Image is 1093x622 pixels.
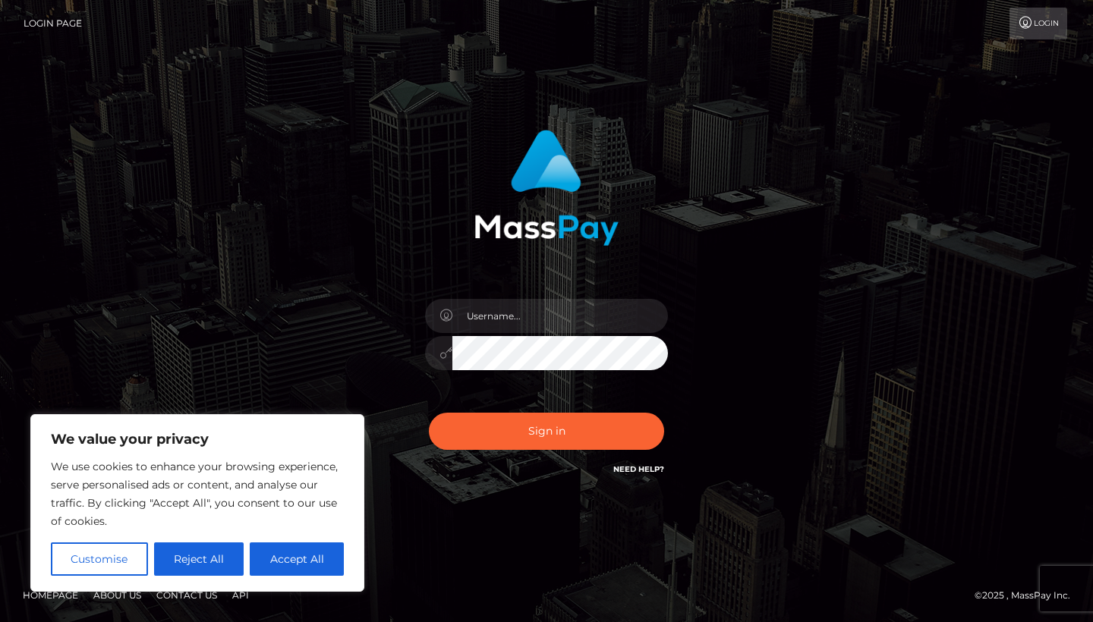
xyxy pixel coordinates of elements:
[24,8,82,39] a: Login Page
[150,583,223,607] a: Contact Us
[975,587,1082,604] div: © 2025 , MassPay Inc.
[1010,8,1067,39] a: Login
[429,413,664,450] button: Sign in
[613,464,664,474] a: Need Help?
[474,130,619,246] img: MassPay Login
[452,299,668,333] input: Username...
[51,430,344,448] p: We value your privacy
[51,542,148,576] button: Customise
[250,542,344,576] button: Accept All
[17,583,84,607] a: Homepage
[154,542,244,576] button: Reject All
[226,583,255,607] a: API
[51,457,344,530] p: We use cookies to enhance your browsing experience, serve personalised ads or content, and analys...
[87,583,147,607] a: About Us
[30,414,364,592] div: We value your privacy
